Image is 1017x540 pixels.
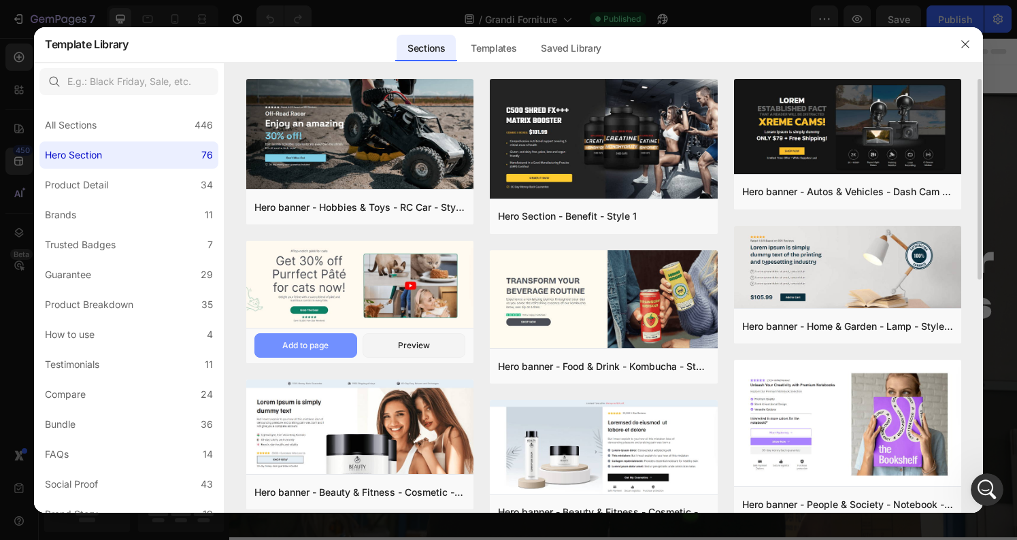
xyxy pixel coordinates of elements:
div: Saved Library [530,35,612,62]
div: 43 [201,476,213,492]
h2: Template Library [45,27,129,62]
button: Preview [363,333,465,358]
div: Compare [45,386,86,403]
div: Hero banner - Home & Garden - Lamp - Style 47 [742,318,953,335]
div: 19 [203,506,213,522]
strong: GARANZIA A VITA SU CORPO E MECCANISMO [310,39,507,46]
div: 7 [207,237,213,253]
div: 11 [205,207,213,223]
img: hr47.png [734,226,961,311]
div: 29 [201,267,213,283]
div: Preview [398,339,430,352]
img: hr17.png [734,79,961,177]
div: Hero Section [45,147,102,163]
div: Hero banner - Food & Drink - Kombucha - Style 33 [498,358,709,375]
div: Brand Story [45,506,98,522]
button: Add to page [254,333,357,358]
div: Product Breakdown [45,297,133,313]
p: garantito a vita su corpo e meccanismo. [163,354,805,370]
div: Guarantee [45,267,91,283]
div: Brands [45,207,76,223]
div: 14 [203,446,213,462]
div: Hero banner - Beauty & Fitness - Cosmetic - Style 20 [498,504,709,520]
div: 34 [201,177,213,193]
div: Sections [397,35,456,62]
img: hr21.png [246,379,473,477]
div: Bundle [45,416,76,433]
div: FAQs [45,446,69,462]
div: Hero banner - Hobbies & Toys - RC Car - Style 40 [254,199,465,216]
div: 35 [201,297,213,313]
img: hr43.png [246,241,473,331]
div: Hero banner - Autos & Vehicles - Dash Cam - Style 17 [742,184,953,200]
div: Hero banner - People & Society - Notebook - Style 38 [742,496,953,513]
div: 11 [205,356,213,373]
div: 446 [195,117,213,133]
div: Add to page [282,339,329,352]
span: +200 Recensioni [229,188,301,199]
div: Trusted Badges [45,237,116,253]
div: Testimonials [45,356,99,373]
div: 36 [201,416,213,433]
div: 24 [201,386,213,403]
iframe: Intercom live chat [971,473,1003,506]
h2: Prenota una chiamata per ordinare 200 o più Gladius per la tua attività. [161,207,806,353]
input: E.g.: Black Friday, Sale, etc. [39,68,218,95]
img: hr38.png [734,360,961,489]
video: Video [10,190,139,384]
img: hr40.png [246,79,473,192]
div: How to use [45,326,95,343]
img: hr1.png [490,79,717,201]
img: hr33.png [490,250,717,351]
div: Templates [460,35,527,62]
img: hr20.png [490,400,717,497]
div: Product Detail [45,177,108,193]
div: Hero banner - Beauty & Fitness - Cosmetic - Style 21 [254,484,465,501]
div: 76 [201,147,213,163]
div: 4 [207,326,213,343]
div: All Sections [45,117,97,133]
div: Social Proof [45,476,98,492]
div: Hero Section - Benefit - Style 1 [498,208,637,224]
